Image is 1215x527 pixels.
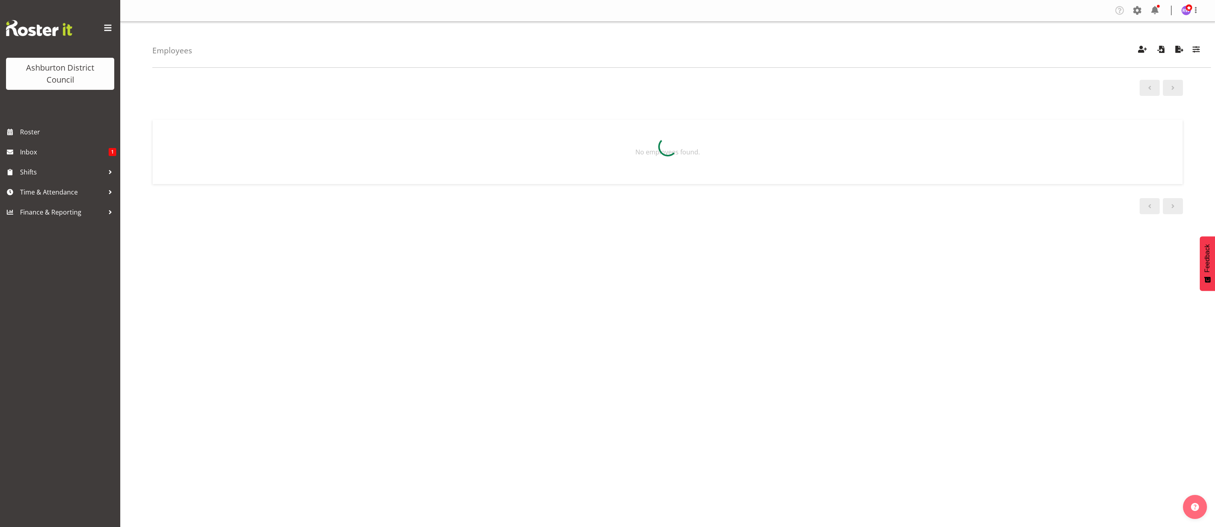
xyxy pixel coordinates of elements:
[1171,42,1188,59] button: Export Employees
[14,62,106,86] div: Ashburton District Council
[20,166,104,178] span: Shifts
[1188,42,1205,59] button: Filter Employees
[20,146,109,158] span: Inbox
[109,148,116,156] span: 1
[1163,80,1183,96] a: Next page
[20,126,116,138] span: Roster
[1191,503,1199,511] img: help-xxl-2.png
[6,20,72,36] img: Rosterit website logo
[1140,80,1160,96] a: Previous page
[1200,236,1215,291] button: Feedback - Show survey
[152,46,192,55] h4: Employees
[1152,42,1169,59] button: Import Employees
[1204,244,1211,272] span: Feedback
[1181,6,1191,15] img: richard-wood117.jpg
[1134,42,1151,59] button: Create Employees
[20,186,104,198] span: Time & Attendance
[20,206,104,218] span: Finance & Reporting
